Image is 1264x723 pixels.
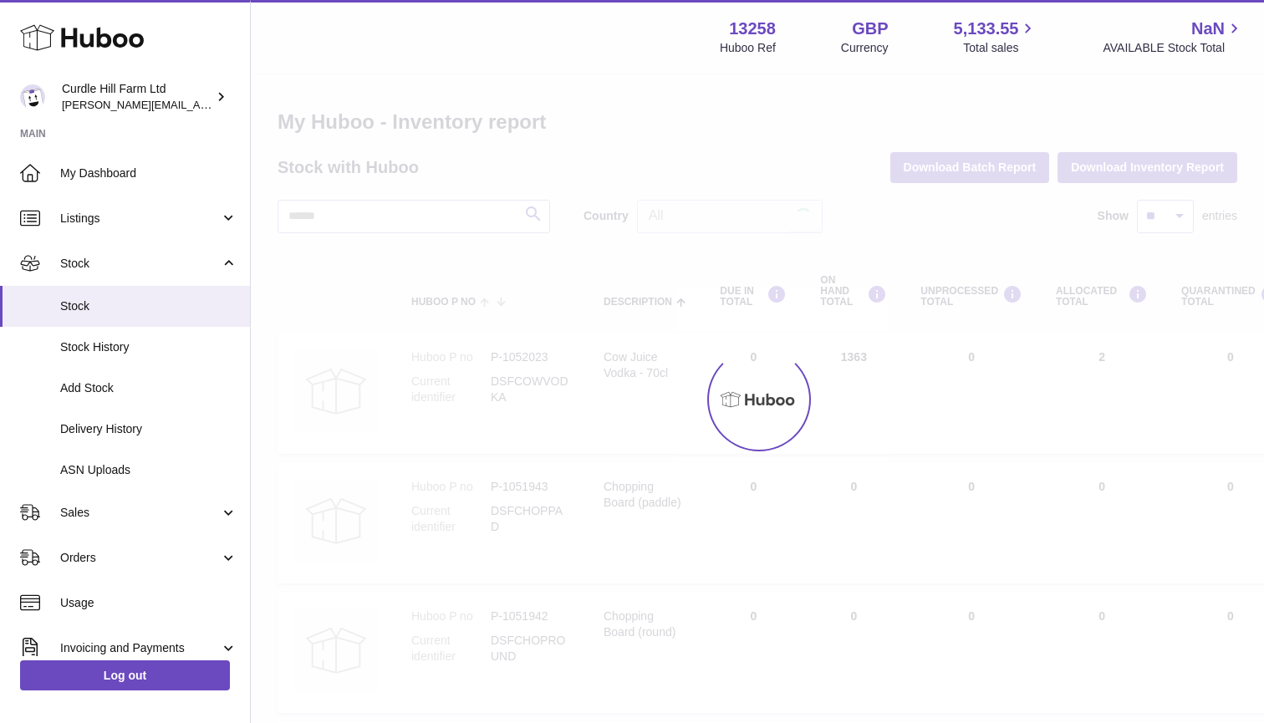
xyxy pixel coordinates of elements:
img: miranda@diddlysquatfarmshop.com [20,84,45,109]
span: Listings [60,211,220,227]
span: Stock [60,298,237,314]
span: Sales [60,505,220,521]
span: AVAILABLE Stock Total [1103,40,1244,56]
span: Delivery History [60,421,237,437]
div: Huboo Ref [720,40,776,56]
span: Add Stock [60,380,237,396]
span: NaN [1191,18,1225,40]
span: Usage [60,595,237,611]
div: Currency [841,40,889,56]
span: ASN Uploads [60,462,237,478]
strong: GBP [852,18,888,40]
span: Orders [60,550,220,566]
span: My Dashboard [60,165,237,181]
strong: 13258 [729,18,776,40]
a: NaN AVAILABLE Stock Total [1103,18,1244,56]
span: Stock [60,256,220,272]
div: Curdle Hill Farm Ltd [62,81,212,113]
span: Total sales [963,40,1037,56]
span: [PERSON_NAME][EMAIL_ADDRESS][DOMAIN_NAME] [62,98,335,111]
span: Stock History [60,339,237,355]
a: 5,133.55 Total sales [954,18,1038,56]
span: 5,133.55 [954,18,1019,40]
span: Invoicing and Payments [60,640,220,656]
a: Log out [20,660,230,690]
